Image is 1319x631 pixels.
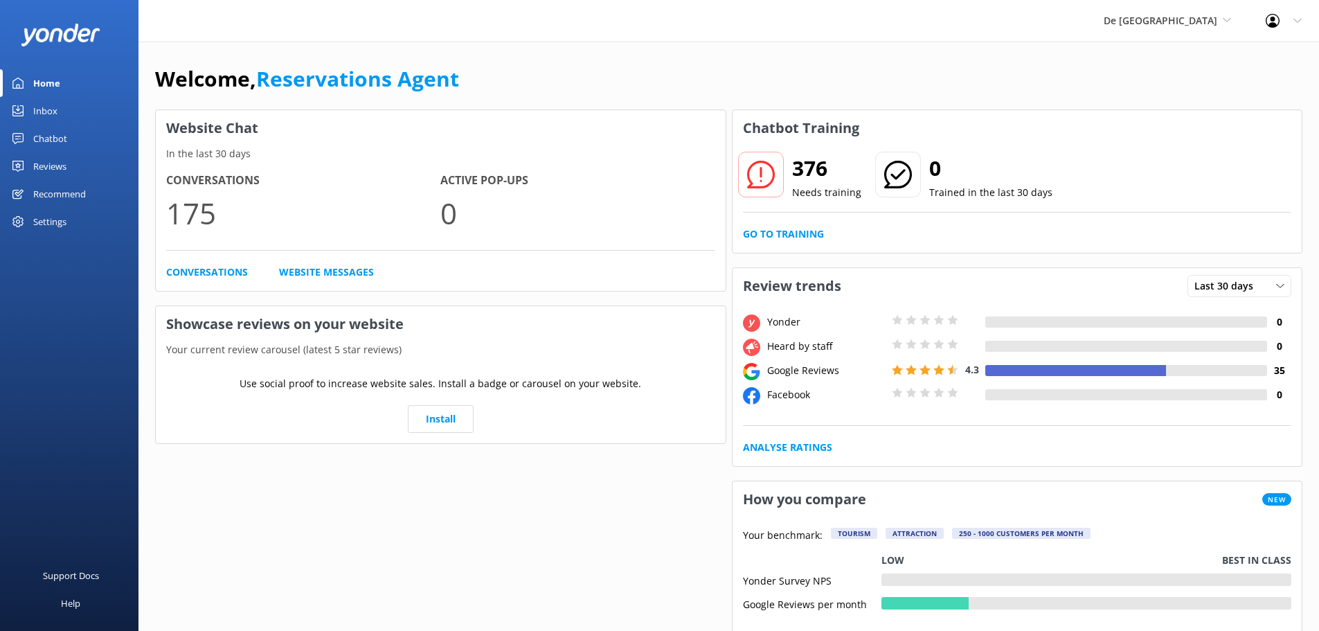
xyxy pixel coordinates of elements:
span: De [GEOGRAPHIC_DATA] [1104,14,1217,27]
a: Analyse Ratings [743,440,832,455]
p: In the last 30 days [156,146,726,161]
div: Settings [33,208,66,235]
span: Last 30 days [1194,278,1262,294]
img: yonder-white-logo.png [21,24,100,46]
h4: Conversations [166,172,440,190]
div: Facebook [764,387,888,402]
a: Website Messages [279,265,374,280]
span: 4.3 [965,363,979,376]
h1: Welcome, [155,62,459,96]
h4: 0 [1267,339,1291,354]
h2: 0 [929,152,1052,185]
p: 175 [166,190,440,236]
p: Your current review carousel (latest 5 star reviews) [156,342,726,357]
a: Reservations Agent [256,64,459,93]
div: Inbox [33,97,57,125]
div: Recommend [33,180,86,208]
div: Yonder Survey NPS [743,574,881,586]
span: New [1262,493,1291,506]
div: Attraction [886,528,944,539]
div: Home [33,69,60,97]
p: 0 [440,190,715,236]
div: Support Docs [43,562,99,589]
div: Yonder [764,314,888,330]
h4: 0 [1267,387,1291,402]
h4: 35 [1267,363,1291,378]
h4: 0 [1267,314,1291,330]
h4: Active Pop-ups [440,172,715,190]
h3: How you compare [733,481,877,517]
div: Heard by staff [764,339,888,354]
p: Your benchmark: [743,528,823,544]
h3: Chatbot Training [733,110,870,146]
h3: Showcase reviews on your website [156,306,726,342]
div: 250 - 1000 customers per month [952,528,1091,539]
div: Help [61,589,80,617]
p: Use social proof to increase website sales. Install a badge or carousel on your website. [240,376,641,391]
h3: Website Chat [156,110,726,146]
div: Chatbot [33,125,67,152]
a: Go to Training [743,226,824,242]
p: Needs training [792,185,861,200]
div: Reviews [33,152,66,180]
p: Low [881,553,904,568]
a: Conversations [166,265,248,280]
div: Google Reviews [764,363,888,378]
a: Install [408,405,474,433]
p: Trained in the last 30 days [929,185,1052,200]
div: Tourism [831,528,877,539]
h2: 376 [792,152,861,185]
div: Google Reviews per month [743,597,881,610]
p: Best in class [1222,553,1291,568]
h3: Review trends [733,268,852,304]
